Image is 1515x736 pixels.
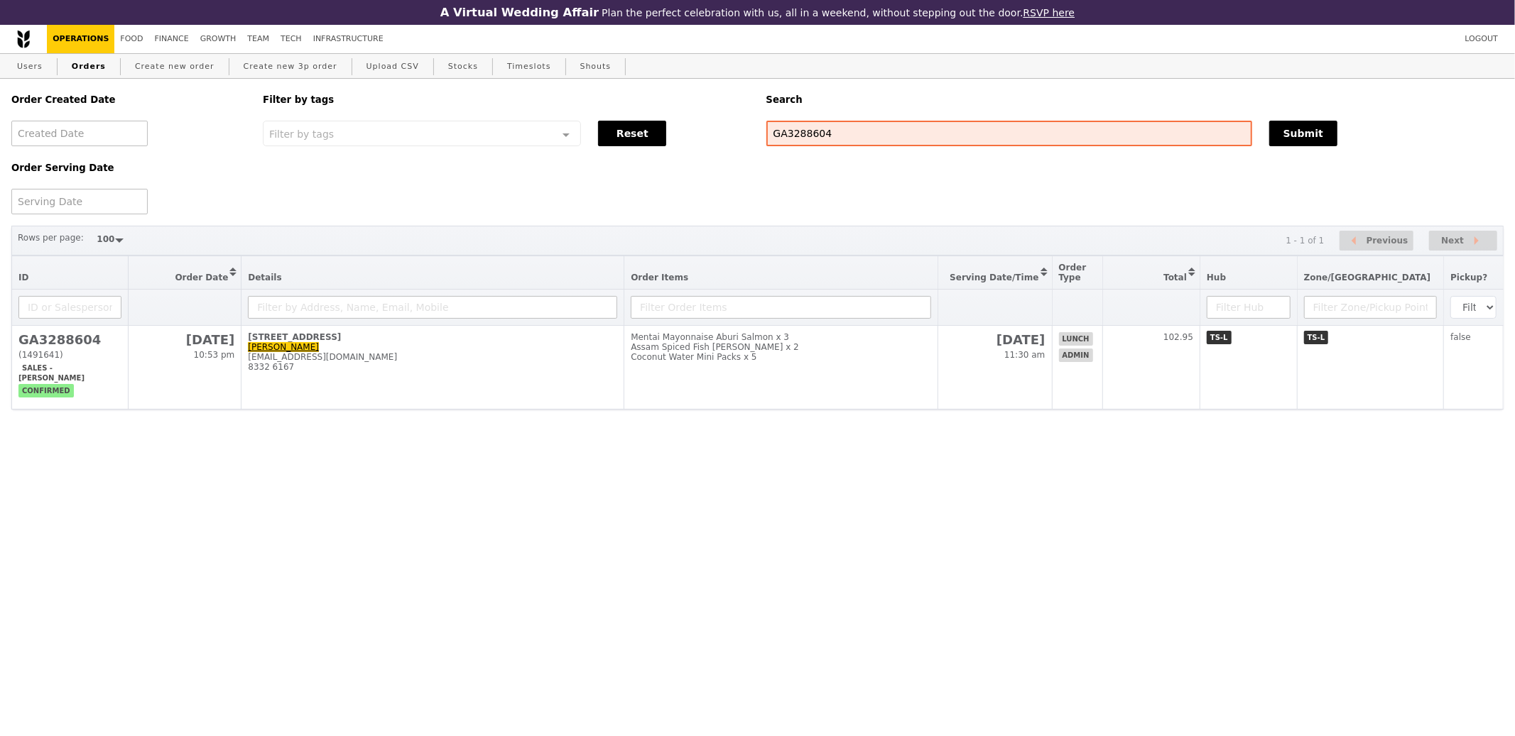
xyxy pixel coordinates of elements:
[248,332,617,342] div: [STREET_ADDRESS]
[1207,331,1232,344] span: TS-L
[1460,25,1504,53] a: Logout
[263,94,749,105] h5: Filter by tags
[18,384,74,397] span: confirmed
[248,273,281,282] span: Details
[1269,121,1337,146] button: Submit
[129,54,220,79] a: Create new order
[248,362,617,372] div: 8332 6167
[1023,7,1075,18] a: RSVP here
[18,361,88,385] span: Sales - [PERSON_NAME]
[238,54,343,79] a: Create new 3p order
[361,54,425,79] a: Upload CSV
[275,25,308,53] a: Tech
[18,296,121,319] input: ID or Salesperson name
[18,273,28,282] span: ID
[442,54,484,79] a: Stocks
[1304,273,1431,282] span: Zone/[GEOGRAPHIC_DATA]
[248,296,617,319] input: Filter by Address, Name, Email, Mobile
[631,342,931,352] div: Assam Spiced Fish [PERSON_NAME] x 2
[631,296,931,319] input: Filter Order Items
[195,25,242,53] a: Growth
[1304,331,1329,344] span: TS-L
[945,332,1045,347] h2: [DATE]
[440,6,599,19] h3: A Virtual Wedding Affair
[575,54,617,79] a: Shouts
[631,332,931,342] div: Mentai Mayonnaise Aburi Salmon x 3
[1441,232,1464,249] span: Next
[18,350,121,360] div: (1491641)
[18,231,84,245] label: Rows per page:
[349,6,1167,19] div: Plan the perfect celebration with us, all in a weekend, without stepping out the door.
[766,121,1252,146] input: Search any field
[631,352,931,362] div: Coconut Water Mini Packs x 5
[194,350,235,360] span: 10:53 pm
[1429,231,1497,251] button: Next
[114,25,148,53] a: Food
[1367,232,1408,249] span: Previous
[11,94,246,105] h5: Order Created Date
[1304,296,1438,319] input: Filter Zone/Pickup Point
[47,25,114,53] a: Operations
[1059,348,1093,362] span: admin
[1059,263,1087,282] span: Order Type
[11,189,148,214] input: Serving Date
[308,25,389,53] a: Infrastructure
[1286,236,1324,246] div: 1 - 1 of 1
[66,54,112,79] a: Orders
[248,342,319,352] a: [PERSON_NAME]
[248,352,617,362] div: [EMAIL_ADDRESS][DOMAIN_NAME]
[11,54,48,79] a: Users
[135,332,234,347] h2: [DATE]
[18,332,121,347] h2: GA3288604
[766,94,1504,105] h5: Search
[1340,231,1413,251] button: Previous
[17,30,30,48] img: Grain logo
[501,54,556,79] a: Timeslots
[11,163,246,173] h5: Order Serving Date
[1004,350,1045,360] span: 11:30 am
[598,121,666,146] button: Reset
[1450,273,1487,282] span: Pickup?
[1207,273,1226,282] span: Hub
[1450,332,1471,342] span: false
[1207,296,1291,319] input: Filter Hub
[149,25,195,53] a: Finance
[11,121,148,146] input: Created Date
[241,25,275,53] a: Team
[1163,332,1193,342] span: 102.95
[631,273,688,282] span: Order Items
[1059,332,1093,346] span: lunch
[269,127,334,140] span: Filter by tags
